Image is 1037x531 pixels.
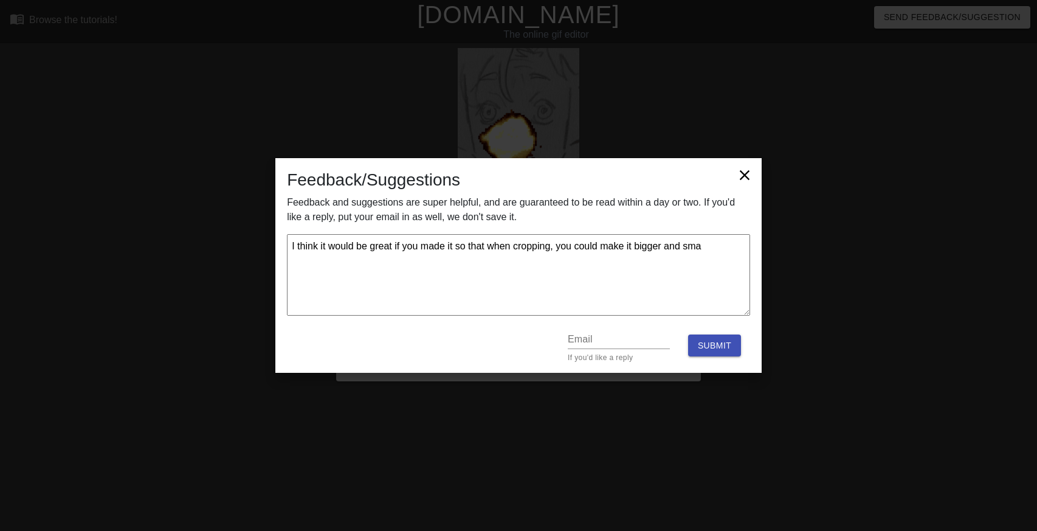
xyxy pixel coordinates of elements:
textarea: I think it would be great if you made it so that when cropping, you could make it bigger and sma [287,234,750,316]
button: Submit [688,335,741,357]
span: Submit [698,338,731,353]
p: Feedback and suggestions are super helpful, and are guaranteed to be read within a day or two. If... [287,195,750,224]
h3: Feedback/Suggestions [287,170,750,190]
p: If you'd like a reply [568,354,670,361]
